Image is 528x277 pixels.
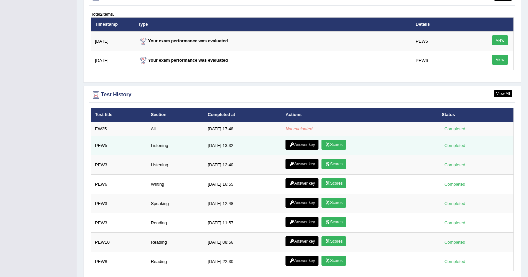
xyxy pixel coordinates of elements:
[442,239,468,246] div: Completed
[285,126,312,131] em: Not evaluated
[438,108,513,122] th: Status
[321,198,346,208] a: Scores
[204,233,282,252] td: [DATE] 08:56
[147,108,204,122] th: Section
[285,178,318,188] a: Answer key
[412,51,474,70] td: PEW6
[492,55,508,65] a: View
[147,136,204,155] td: Listening
[100,12,102,17] b: 2
[321,236,346,246] a: Scores
[91,175,147,194] td: PEW6
[492,35,508,45] a: View
[285,140,318,150] a: Answer key
[91,194,147,213] td: PEW3
[147,194,204,213] td: Speaking
[204,252,282,271] td: [DATE] 22:30
[204,136,282,155] td: [DATE] 13:32
[147,155,204,175] td: Listening
[204,194,282,213] td: [DATE] 12:48
[285,159,318,169] a: Answer key
[442,200,468,207] div: Completed
[91,108,147,122] th: Test title
[321,178,346,188] a: Scores
[204,108,282,122] th: Completed at
[147,213,204,233] td: Reading
[91,155,147,175] td: PEW3
[135,17,412,31] th: Type
[494,90,512,97] a: View All
[91,233,147,252] td: PEW10
[442,181,468,188] div: Completed
[204,175,282,194] td: [DATE] 16:55
[442,125,468,132] div: Completed
[204,155,282,175] td: [DATE] 12:40
[285,256,318,266] a: Answer key
[91,90,514,100] div: Test History
[91,51,135,70] td: [DATE]
[285,217,318,227] a: Answer key
[412,31,474,51] td: PEW5
[321,159,346,169] a: Scores
[91,136,147,155] td: PEW5
[285,198,318,208] a: Answer key
[321,217,346,227] a: Scores
[147,252,204,271] td: Reading
[91,31,135,51] td: [DATE]
[147,233,204,252] td: Reading
[321,256,346,266] a: Scores
[442,219,468,226] div: Completed
[147,175,204,194] td: Writing
[91,11,514,17] div: Total items.
[282,108,438,122] th: Actions
[442,161,468,168] div: Completed
[91,17,135,31] th: Timestamp
[91,213,147,233] td: PEW3
[204,122,282,136] td: [DATE] 17:48
[321,140,346,150] a: Scores
[285,236,318,246] a: Answer key
[204,213,282,233] td: [DATE] 11:57
[138,58,228,63] strong: Your exam performance was evaluated
[138,38,228,43] strong: Your exam performance was evaluated
[91,122,147,136] td: EW25
[412,17,474,31] th: Details
[442,142,468,149] div: Completed
[147,122,204,136] td: All
[91,252,147,271] td: PEW8
[442,258,468,265] div: Completed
